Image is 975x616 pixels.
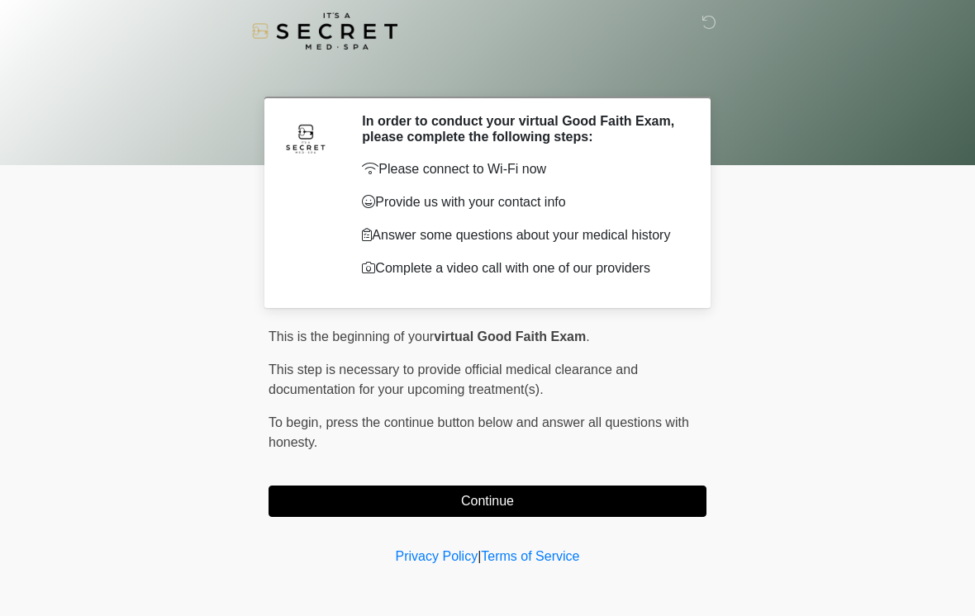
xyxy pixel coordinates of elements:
[269,486,706,517] button: Continue
[481,549,579,563] a: Terms of Service
[269,329,434,344] span: This is the beginning of your
[362,113,682,145] h2: In order to conduct your virtual Good Faith Exam, please complete the following steps:
[252,12,397,50] img: It's A Secret Med Spa Logo
[396,549,478,563] a: Privacy Policy
[586,329,589,344] span: .
[362,225,682,245] p: Answer some questions about your medical history
[256,59,719,90] h1: ‎ ‎
[478,549,481,563] a: |
[362,258,682,278] p: Complete a video call with one of our providers
[362,192,682,212] p: Provide us with your contact info
[269,362,638,396] span: This step is necessary to provide official medical clearance and documentation for your upcoming ...
[269,415,326,429] span: To begin,
[362,159,682,179] p: Please connect to Wi-Fi now
[269,415,689,449] span: press the continue button below and answer all questions with honesty.
[281,113,331,163] img: Agent Avatar
[434,329,586,344] strong: virtual Good Faith Exam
